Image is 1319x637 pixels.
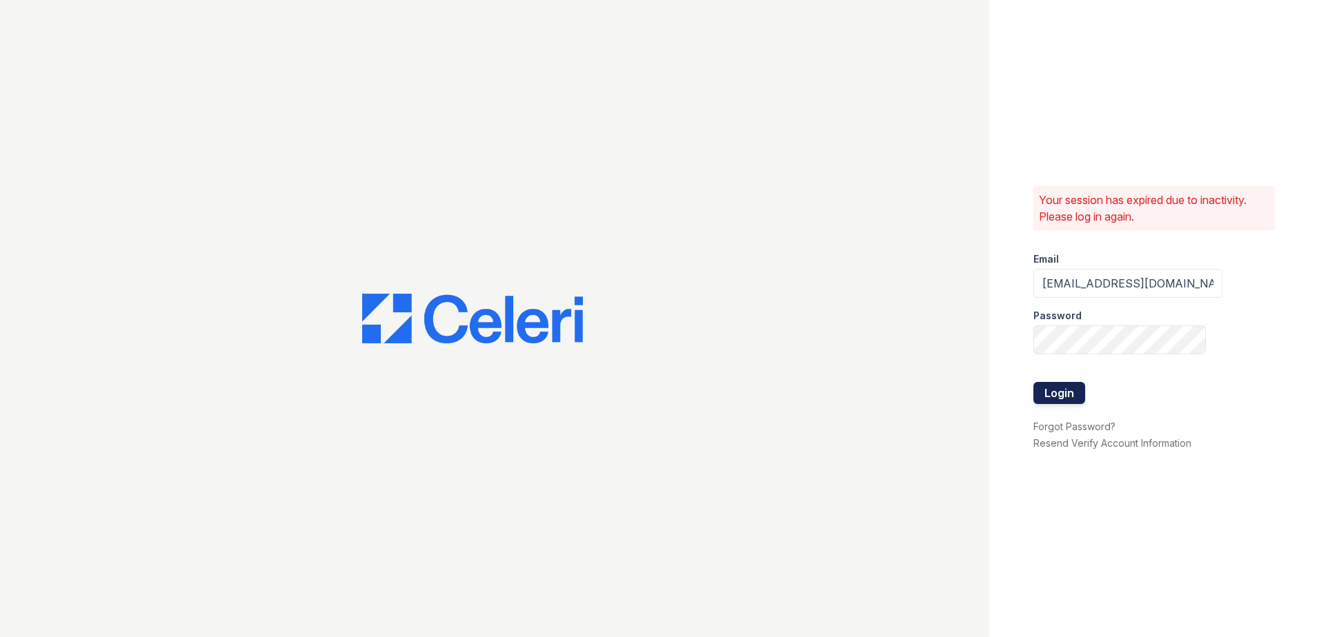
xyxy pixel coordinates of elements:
[362,294,583,343] img: CE_Logo_Blue-a8612792a0a2168367f1c8372b55b34899dd931a85d93a1a3d3e32e68fde9ad4.png
[1033,421,1115,432] a: Forgot Password?
[1033,252,1059,266] label: Email
[1039,192,1269,225] p: Your session has expired due to inactivity. Please log in again.
[1033,382,1085,404] button: Login
[1033,309,1082,323] label: Password
[1033,437,1191,449] a: Resend Verify Account Information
